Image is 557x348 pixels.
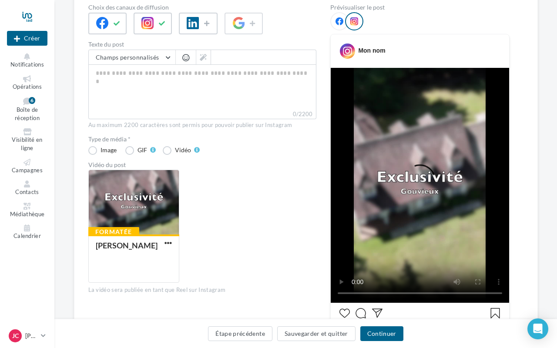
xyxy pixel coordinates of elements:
[88,110,316,119] label: 0/2200
[12,331,19,340] span: JC
[13,232,41,239] span: Calendrier
[12,137,42,152] span: Visibilité en ligne
[15,188,39,195] span: Contacts
[15,107,40,122] span: Boîte de réception
[88,4,316,10] label: Choix des canaux de diffusion
[88,41,316,47] label: Texte du post
[88,286,316,294] div: La vidéo sera publiée en tant que Reel sur Instagram
[88,121,316,129] div: Au maximum 2200 caractères sont permis pour pouvoir publier sur Instagram
[7,328,47,344] a: JC [PERSON_NAME]
[7,51,47,70] button: Notifications
[7,179,47,197] a: Contacts
[10,211,45,217] span: Médiathèque
[25,331,37,340] p: [PERSON_NAME]
[356,308,366,318] svg: Commenter
[175,147,191,153] div: Vidéo
[96,241,158,250] div: [PERSON_NAME]
[101,147,117,153] div: Image
[29,97,35,104] div: 6
[88,136,316,142] label: Type de média *
[527,318,548,339] div: Open Intercom Messenger
[372,308,383,318] svg: Partager la publication
[96,54,159,61] span: Champs personnalisés
[7,223,47,241] a: Calendrier
[358,46,385,55] div: Mon nom
[88,227,139,237] div: Formatée
[7,201,47,220] a: Médiathèque
[7,31,47,46] button: Créer
[7,157,47,176] a: Campagnes
[7,95,47,123] a: Boîte de réception6
[277,326,356,341] button: Sauvegarder et quitter
[88,162,316,168] div: Vidéo du post
[138,147,147,153] div: GIF
[10,61,44,68] span: Notifications
[208,326,272,341] button: Étape précédente
[7,127,47,153] a: Visibilité en ligne
[13,83,42,90] span: Opérations
[7,31,47,46] div: Nouvelle campagne
[12,167,43,174] span: Campagnes
[89,50,175,65] button: Champs personnalisés
[339,308,350,318] svg: J’aime
[330,4,510,10] div: Prévisualiser le post
[360,326,403,341] button: Continuer
[490,308,500,318] svg: Enregistrer
[7,74,47,92] a: Opérations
